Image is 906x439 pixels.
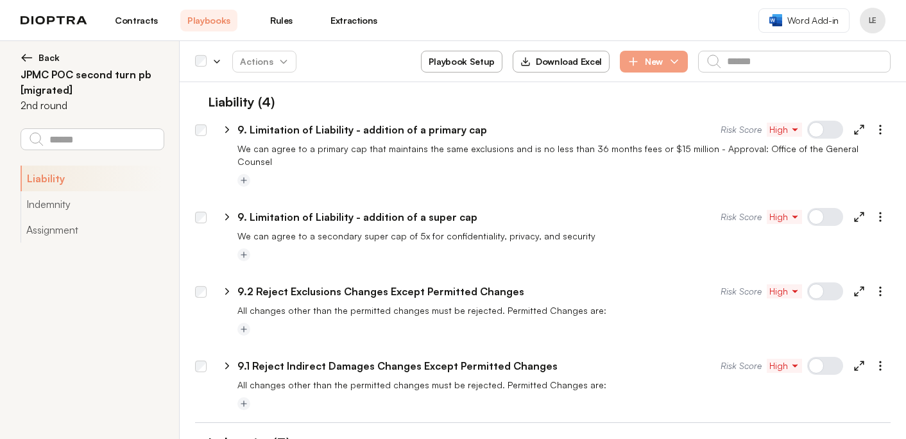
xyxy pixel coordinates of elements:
span: Risk Score [721,285,762,298]
a: Extractions [325,10,382,31]
button: Add tag [237,174,250,187]
img: logo [21,16,87,25]
img: word [769,14,782,26]
p: All changes other than the permitted changes must be rejected. Permitted Changes are: [237,379,891,392]
button: New [620,51,688,73]
span: Risk Score [721,211,762,223]
button: Assignment [21,217,164,243]
button: Download Excel [513,51,610,73]
p: All changes other than the permitted changes must be rejected. Permitted Changes are: [237,304,891,317]
span: Risk Score [721,123,762,136]
span: Back [38,51,60,64]
img: left arrow [21,51,33,64]
p: We can agree to a secondary super cap of 5x for confidentiality, privacy, and security [237,230,891,243]
button: Profile menu [860,8,885,33]
button: High [767,284,802,298]
p: 9.1 Reject Indirect Damages Changes Except Permitted Changes [237,358,558,374]
button: Playbook Setup [421,51,502,73]
a: Rules [253,10,310,31]
button: Add tag [237,248,250,261]
a: Playbooks [180,10,237,31]
div: Select all [195,56,207,67]
button: High [767,210,802,224]
button: Back [21,51,164,64]
button: High [767,359,802,373]
p: 2nd round [21,98,67,113]
button: Add tag [237,397,250,410]
p: 9. Limitation of Liability - addition of a primary cap [237,122,487,137]
span: High [769,123,799,136]
button: Actions [232,51,296,73]
a: Contracts [108,10,165,31]
h2: JPMC POC second turn pb [migrated] [21,67,164,98]
button: Liability [21,166,164,191]
span: Word Add-in [787,14,839,27]
p: 9. Limitation of Liability - addition of a super cap [237,209,477,225]
button: High [767,123,802,137]
span: High [769,211,799,223]
span: Risk Score [721,359,762,372]
span: Actions [230,50,299,73]
span: High [769,359,799,372]
p: 9.2 Reject Exclusions Changes Except Permitted Changes [237,284,524,299]
button: Indemnity [21,191,164,217]
a: Word Add-in [758,8,850,33]
p: We can agree to a primary cap that maintains the same exclusions and is no less than 36 months fe... [237,142,891,168]
span: High [769,285,799,298]
h1: Liability (4) [195,92,275,112]
button: Add tag [237,323,250,336]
